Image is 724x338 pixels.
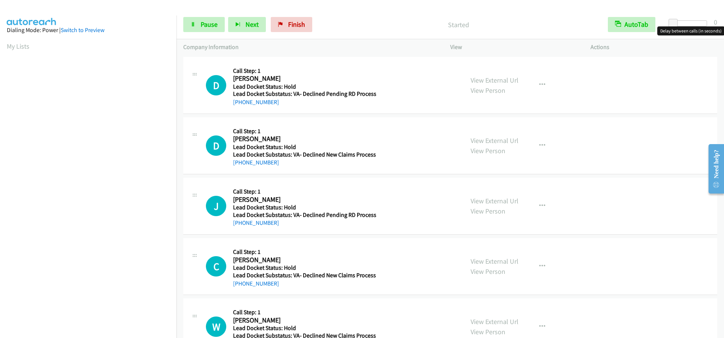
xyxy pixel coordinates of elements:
div: 0 [714,17,717,27]
a: [PHONE_NUMBER] [233,98,279,106]
a: View External Url [471,317,518,326]
div: The call is yet to be attempted [206,316,226,337]
h1: D [206,135,226,156]
h1: J [206,196,226,216]
span: Next [245,20,259,29]
a: View External Url [471,257,518,266]
div: The call is yet to be attempted [206,135,226,156]
h2: [PERSON_NAME] [233,135,373,143]
a: Pause [183,17,225,32]
h2: [PERSON_NAME] [233,74,373,83]
a: [PHONE_NUMBER] [233,280,279,287]
a: Switch to Preview [61,26,104,34]
button: AutoTab [608,17,655,32]
a: View External Url [471,76,518,84]
a: View Person [471,327,505,336]
p: Company Information [183,43,437,52]
h2: [PERSON_NAME] [233,316,373,325]
h1: D [206,75,226,95]
h5: Lead Docket Status: Hold [233,264,376,272]
span: Pause [201,20,218,29]
h5: Lead Docket Substatus: VA- Declined New Claims Process [233,272,376,279]
a: [PHONE_NUMBER] [233,159,279,166]
a: View Person [471,146,505,155]
h2: [PERSON_NAME] [233,256,373,264]
div: Dialing Mode: Power | [7,26,170,35]
h1: C [206,256,226,277]
h5: Call Step: 1 [233,248,376,256]
h5: Lead Docket Substatus: VA- Declined Pending RD Process [233,211,376,219]
a: My Lists [7,42,29,51]
a: View Person [471,86,505,95]
h5: Lead Docket Status: Hold [233,324,376,332]
a: View External Url [471,197,518,205]
h5: Call Step: 1 [233,67,376,75]
h5: Lead Docket Status: Hold [233,143,376,151]
button: Next [228,17,266,32]
h5: Lead Docket Substatus: VA- Declined New Claims Process [233,151,376,158]
h5: Call Step: 1 [233,128,376,135]
h5: Call Step: 1 [233,188,376,195]
a: View Person [471,267,505,276]
p: Actions [591,43,717,52]
h5: Lead Docket Status: Hold [233,204,376,211]
a: View Person [471,207,505,215]
h5: Lead Docket Status: Hold [233,83,376,91]
div: The call is yet to be attempted [206,256,226,277]
iframe: Resource Center [702,139,724,199]
a: [PHONE_NUMBER] [233,219,279,226]
a: Finish [271,17,312,32]
p: Started [322,20,594,30]
h5: Lead Docket Substatus: VA- Declined Pending RD Process [233,90,376,98]
p: View [450,43,577,52]
div: The call is yet to be attempted [206,196,226,216]
span: Finish [288,20,305,29]
a: View External Url [471,136,518,145]
h5: Call Step: 1 [233,309,376,316]
h1: W [206,316,226,337]
h2: [PERSON_NAME] [233,195,373,204]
